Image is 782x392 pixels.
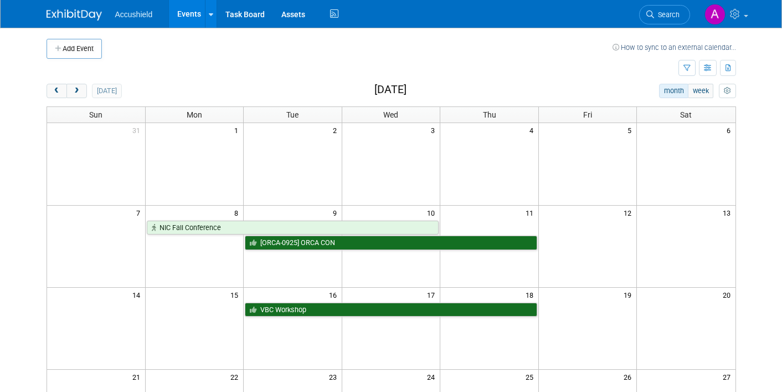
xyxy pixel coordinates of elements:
span: 26 [622,370,636,384]
a: VBC Workshop [245,303,537,317]
span: 4 [528,123,538,137]
span: Accushield [115,10,153,19]
span: Sat [680,110,692,119]
i: Personalize Calendar [724,88,731,95]
span: 25 [524,370,538,384]
span: Mon [187,110,202,119]
span: 2 [332,123,342,137]
span: 1 [233,123,243,137]
h2: [DATE] [374,84,407,96]
span: 20 [722,288,735,302]
span: 24 [426,370,440,384]
span: 10 [426,206,440,220]
button: month [659,84,688,98]
span: Tue [286,110,299,119]
button: week [688,84,713,98]
a: Search [639,5,690,24]
button: [DATE] [92,84,121,98]
span: 5 [626,123,636,137]
a: How to sync to an external calendar... [613,43,736,52]
img: Alexandria Cantrell [704,4,726,25]
span: 19 [622,288,636,302]
span: Search [654,11,680,19]
span: 13 [722,206,735,220]
span: 14 [131,288,145,302]
img: ExhibitDay [47,9,102,21]
span: 18 [524,288,538,302]
span: 15 [229,288,243,302]
button: Add Event [47,39,102,59]
span: 27 [722,370,735,384]
span: 12 [622,206,636,220]
span: Sun [89,110,102,119]
span: 21 [131,370,145,384]
button: prev [47,84,67,98]
span: 17 [426,288,440,302]
button: next [66,84,87,98]
a: NIC Fall Conference [147,221,439,235]
span: 16 [328,288,342,302]
span: Thu [483,110,496,119]
span: Fri [583,110,592,119]
span: 31 [131,123,145,137]
span: 3 [430,123,440,137]
span: 8 [233,206,243,220]
span: 22 [229,370,243,384]
span: 7 [135,206,145,220]
span: 9 [332,206,342,220]
span: 6 [726,123,735,137]
span: 23 [328,370,342,384]
span: Wed [383,110,398,119]
a: [ORCA-0925] ORCA CON [245,236,537,250]
span: 11 [524,206,538,220]
button: myCustomButton [719,84,735,98]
